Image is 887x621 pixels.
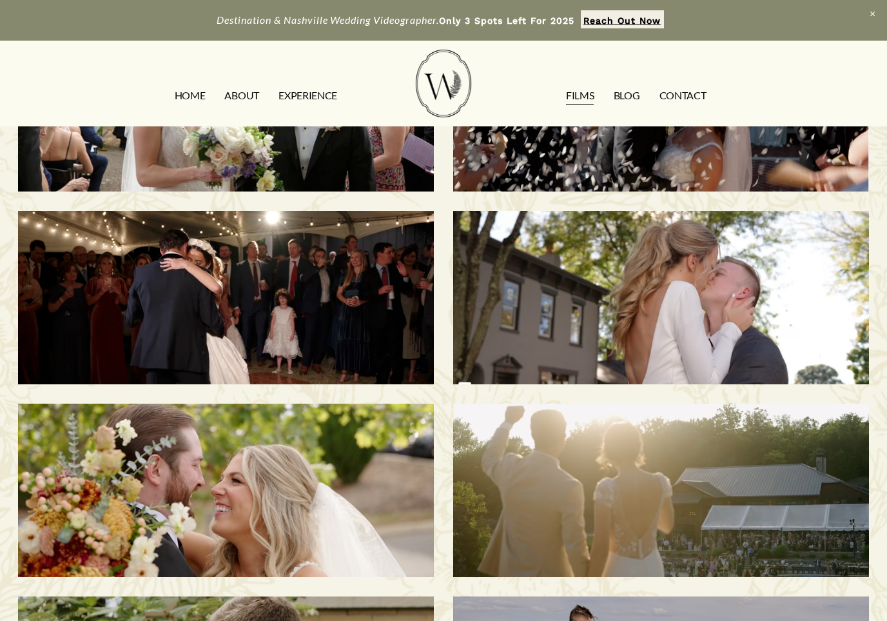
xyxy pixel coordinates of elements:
[175,85,206,106] a: HOME
[278,85,337,106] a: EXPERIENCE
[453,404,869,577] a: Dean & Sani | Franklin, TN
[659,85,707,106] a: CONTACT
[453,211,869,384] a: Bailee & Matthew | Milton, KY
[581,10,664,28] a: Reach Out Now
[18,211,434,384] a: Montgomery & Tanner | West Point, MS
[583,15,661,26] strong: Reach Out Now
[18,404,434,577] a: Melissa & Taylor | Nashville, TN
[416,50,471,117] img: Wild Fern Weddings
[614,85,640,106] a: Blog
[224,85,258,106] a: ABOUT
[566,85,594,106] a: FILMS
